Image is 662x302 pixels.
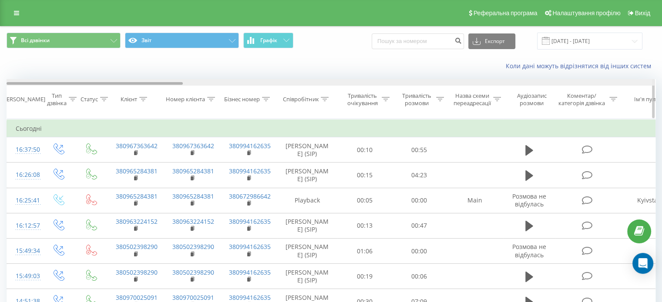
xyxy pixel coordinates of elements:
[172,293,214,302] a: 380970025091
[338,163,392,188] td: 00:15
[512,192,546,208] span: Розмова не відбулась
[338,213,392,238] td: 00:13
[277,264,338,289] td: [PERSON_NAME] (SIP)
[277,213,338,238] td: [PERSON_NAME] (SIP)
[1,96,45,103] div: [PERSON_NAME]
[392,137,447,163] td: 00:55
[16,141,33,158] div: 16:37:50
[277,163,338,188] td: [PERSON_NAME] (SIP)
[229,192,271,200] a: 380672986642
[400,92,434,107] div: Тривалість розмови
[172,242,214,251] a: 380502398290
[116,192,158,200] a: 380965284381
[277,239,338,264] td: [PERSON_NAME] (SIP)
[229,142,271,150] a: 380994162635
[172,142,214,150] a: 380967363642
[16,242,33,259] div: 15:49:34
[47,92,67,107] div: Тип дзвінка
[172,167,214,175] a: 380965284381
[277,137,338,163] td: [PERSON_NAME] (SIP)
[338,239,392,264] td: 01:06
[166,96,205,103] div: Номер клієнта
[116,142,158,150] a: 380967363642
[392,163,447,188] td: 04:23
[506,62,655,70] a: Коли дані можуть відрізнятися вiд інших систем
[229,242,271,251] a: 380994162635
[392,213,447,238] td: 00:47
[229,167,271,175] a: 380994162635
[372,33,464,49] input: Пошук за номером
[116,268,158,276] a: 380502398290
[338,137,392,163] td: 00:10
[81,96,98,103] div: Статус
[552,10,620,17] span: Налаштування профілю
[632,253,653,274] div: Open Intercom Messenger
[260,37,277,43] span: Графік
[634,96,659,103] div: Ім'я пулу
[512,242,546,259] span: Розмова не відбулась
[116,242,158,251] a: 380502398290
[121,96,137,103] div: Клієнт
[392,264,447,289] td: 00:06
[229,268,271,276] a: 380994162635
[229,217,271,226] a: 380994162635
[277,188,338,213] td: Playback
[116,293,158,302] a: 380970025091
[635,10,650,17] span: Вихід
[468,33,515,49] button: Експорт
[338,188,392,213] td: 00:05
[447,188,503,213] td: Main
[172,217,214,226] a: 380963224152
[392,188,447,213] td: 00:00
[16,268,33,285] div: 15:49:03
[243,33,293,48] button: Графік
[511,92,553,107] div: Аудіозапис розмови
[16,217,33,234] div: 16:12:57
[16,166,33,183] div: 16:26:08
[392,239,447,264] td: 00:00
[172,268,214,276] a: 380502398290
[454,92,491,107] div: Назва схеми переадресації
[345,92,380,107] div: Тривалість очікування
[338,264,392,289] td: 00:19
[16,192,33,209] div: 16:25:41
[556,92,607,107] div: Коментар/категорія дзвінка
[21,37,50,44] span: Всі дзвінки
[283,96,319,103] div: Співробітник
[125,33,239,48] button: Звіт
[172,192,214,200] a: 380965284381
[116,217,158,226] a: 380963224152
[474,10,538,17] span: Реферальна програма
[229,293,271,302] a: 380994162635
[224,96,260,103] div: Бізнес номер
[7,33,121,48] button: Всі дзвінки
[116,167,158,175] a: 380965284381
